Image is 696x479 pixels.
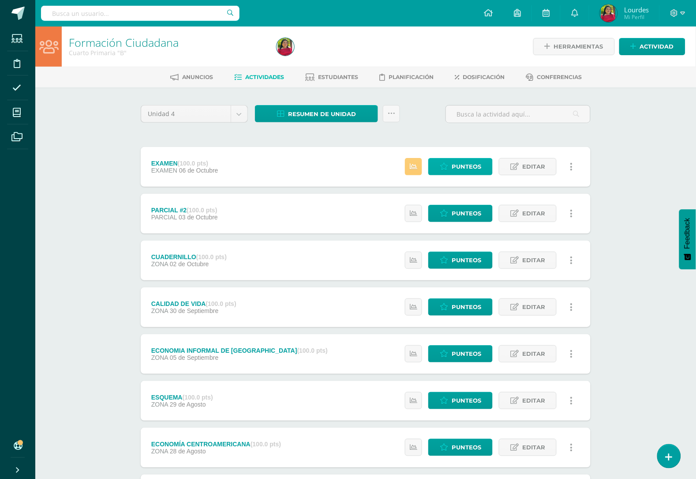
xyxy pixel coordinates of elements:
span: Punteos [452,205,481,222]
a: Planificación [380,70,434,84]
span: ZONA [151,401,168,408]
strong: (100.0 pts) [206,300,236,307]
a: Actividad [619,38,685,55]
div: CUADERNILLO [151,253,227,260]
span: 05 de Septiembre [170,354,219,361]
span: Resumen de unidad [288,106,356,122]
div: ECONOMIA INFORMAL DE [GEOGRAPHIC_DATA] [151,347,328,354]
strong: (100.0 pts) [187,207,217,214]
a: Estudiantes [306,70,359,84]
span: Punteos [452,439,481,456]
span: Punteos [452,392,481,409]
a: Resumen de unidad [255,105,378,122]
div: CALIDAD DE VIDA [151,300,236,307]
button: Feedback - Mostrar encuesta [679,209,696,269]
span: ZONA [151,307,168,314]
a: Punteos [428,298,493,316]
span: Editar [522,299,545,315]
span: ZONA [151,260,168,268]
input: Busca la actividad aquí... [446,106,590,123]
img: f4b93c984d24729557eb8142701b8c7a.png [277,38,294,56]
span: Unidad 4 [148,106,224,122]
a: Punteos [428,252,493,269]
span: Punteos [452,346,481,362]
div: PARCIAL #2 [151,207,218,214]
span: Editar [522,346,545,362]
img: f4b93c984d24729557eb8142701b8c7a.png [600,4,617,22]
span: 02 de Octubre [170,260,209,268]
strong: (100.0 pts) [183,394,213,401]
a: Punteos [428,392,493,409]
span: Editar [522,392,545,409]
a: Conferencias [526,70,582,84]
a: Punteos [428,158,493,175]
span: ZONA [151,354,168,361]
span: Punteos [452,252,481,268]
strong: (100.0 pts) [297,347,328,354]
span: Lourdes [624,5,649,14]
span: 28 de Agosto [170,448,206,455]
div: ECONOMÍA CENTROAMERICANA [151,441,281,448]
span: Anuncios [183,74,213,80]
span: Editar [522,205,545,222]
span: PARCIAL [151,214,177,221]
strong: (100.0 pts) [196,253,227,260]
span: Actividad [640,38,674,55]
a: Punteos [428,345,493,362]
span: 29 de Agosto [170,401,206,408]
span: Feedback [684,218,692,249]
span: Conferencias [537,74,582,80]
strong: (100.0 pts) [178,160,208,167]
a: Herramientas [533,38,615,55]
h1: Formación Ciudadana [69,36,266,49]
span: Editar [522,252,545,268]
a: Unidad 4 [141,106,247,122]
strong: (100.0 pts) [251,441,281,448]
div: EXAMEN [151,160,218,167]
span: EXAMEN [151,167,177,174]
span: Planificación [389,74,434,80]
span: Mi Perfil [624,13,649,21]
span: Estudiantes [318,74,359,80]
a: Punteos [428,205,493,222]
span: 30 de Septiembre [170,307,219,314]
span: 06 de Octubre [179,167,218,174]
a: Formación Ciudadana [69,35,179,50]
span: Punteos [452,158,481,175]
span: Editar [522,158,545,175]
span: Dosificación [463,74,505,80]
span: ZONA [151,448,168,455]
div: Cuarto Primaria 'B' [69,49,266,57]
a: Dosificación [455,70,505,84]
input: Busca un usuario... [41,6,239,21]
a: Actividades [235,70,284,84]
span: Punteos [452,299,481,315]
span: Editar [522,439,545,456]
a: Anuncios [171,70,213,84]
a: Punteos [428,439,493,456]
span: 03 de Octubre [179,214,218,221]
div: ESQUEMA [151,394,213,401]
span: Actividades [246,74,284,80]
span: Herramientas [554,38,603,55]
